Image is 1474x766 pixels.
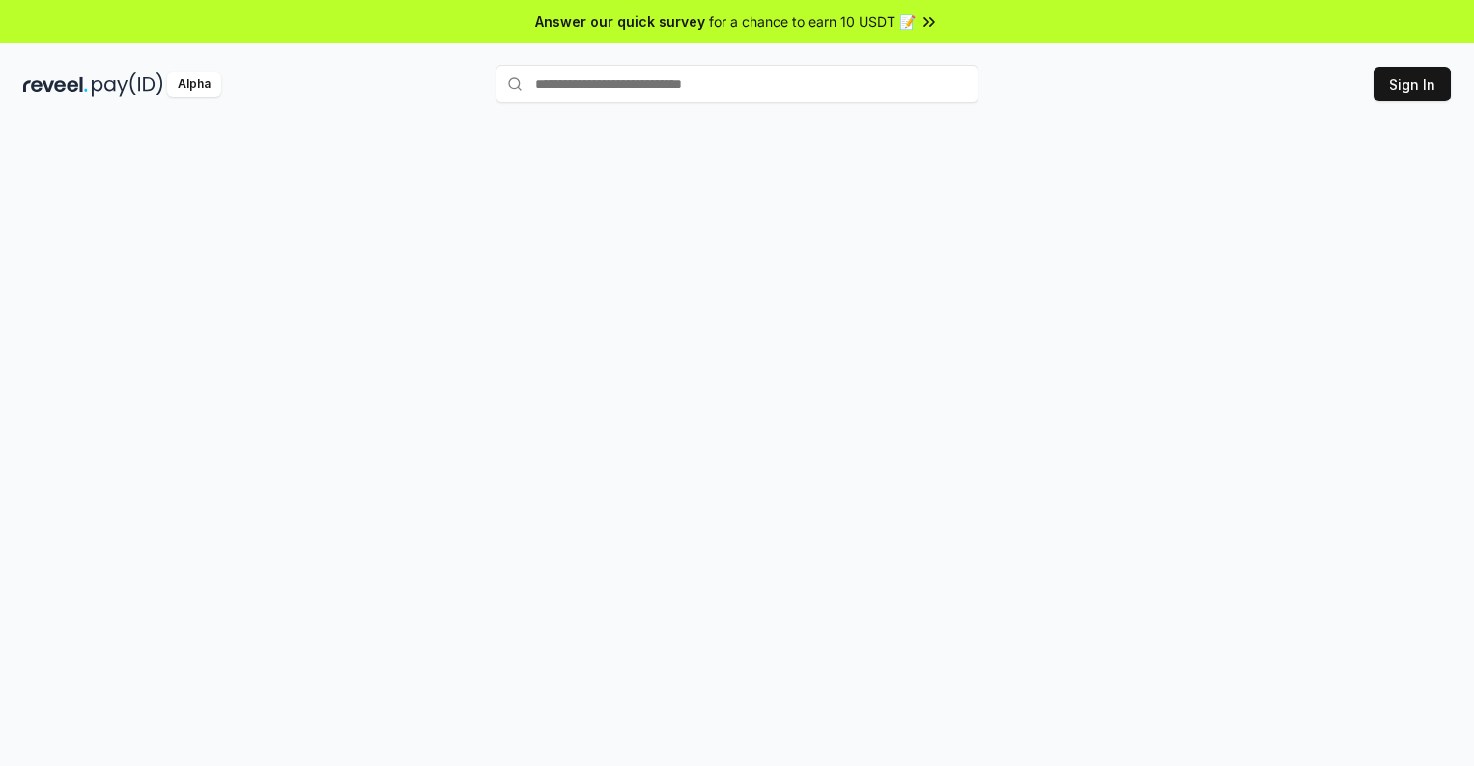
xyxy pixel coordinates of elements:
[535,12,705,32] span: Answer our quick survey
[709,12,916,32] span: for a chance to earn 10 USDT 📝
[167,72,221,97] div: Alpha
[23,72,88,97] img: reveel_dark
[1374,67,1451,101] button: Sign In
[92,72,163,97] img: pay_id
